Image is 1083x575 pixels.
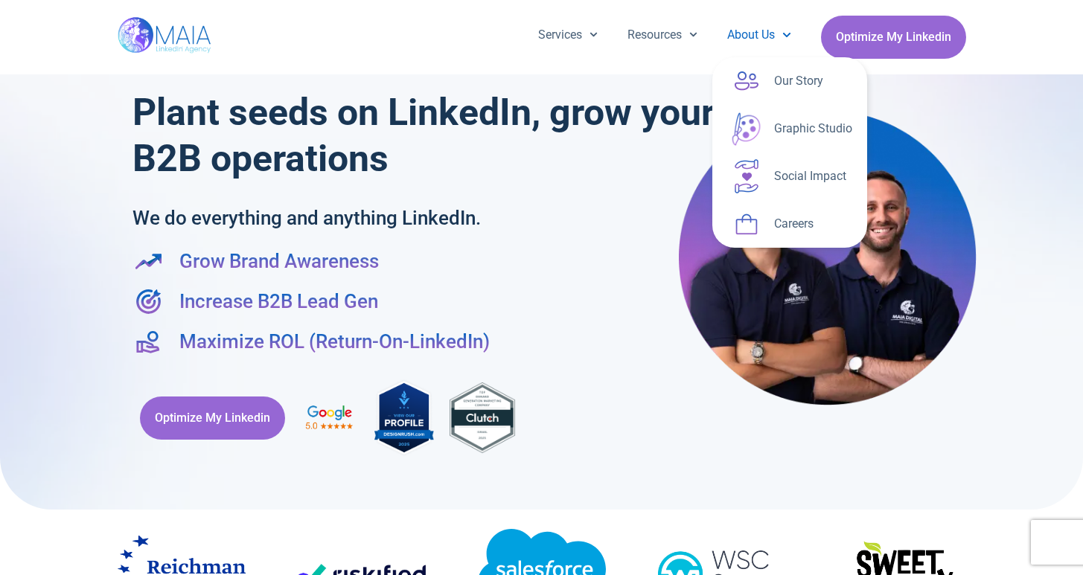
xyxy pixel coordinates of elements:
img: MAIA Digital's rating on DesignRush, the industry-leading B2B Marketplace connecting brands with ... [374,378,434,457]
ul: About Us [712,57,867,248]
a: About Us [712,16,805,54]
img: Maia Digital- Shay & Eli [679,109,977,405]
a: Resources [613,16,712,54]
span: Grow Brand Awareness [176,247,379,275]
a: Graphic Studio [712,105,867,152]
span: Optimize My Linkedin [836,23,951,51]
span: Optimize My Linkedin [155,404,270,432]
span: Maximize ROL (Return-On-LinkedIn) [176,327,490,356]
a: Social Impact [712,152,867,200]
a: Optimize My Linkedin [821,16,966,59]
a: Optimize My Linkedin [140,396,285,440]
h2: We do everything and anything LinkedIn. [132,204,624,232]
span: Increase B2B Lead Gen [176,287,378,315]
a: Services [523,16,613,54]
nav: Menu [523,16,806,54]
a: Our Story [712,57,867,105]
a: Careers [712,200,867,248]
h1: Plant seeds on LinkedIn, grow your B2B operations [132,89,721,182]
